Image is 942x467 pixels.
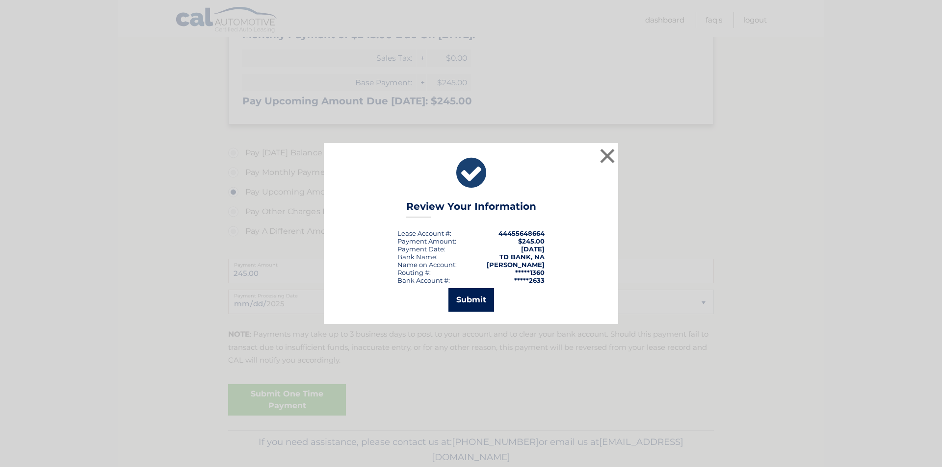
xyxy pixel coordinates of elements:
[397,261,457,269] div: Name on Account:
[598,146,617,166] button: ×
[397,237,456,245] div: Payment Amount:
[498,229,545,237] strong: 44455648664
[406,200,536,218] h3: Review Your Information
[448,288,494,312] button: Submit
[397,276,450,284] div: Bank Account #:
[518,237,545,245] span: $245.00
[499,253,545,261] strong: TD BANK, NA
[397,229,451,237] div: Lease Account #:
[487,261,545,269] strong: [PERSON_NAME]
[397,245,445,253] div: :
[397,269,431,276] div: Routing #:
[397,253,438,261] div: Bank Name:
[397,245,444,253] span: Payment Date
[521,245,545,253] span: [DATE]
